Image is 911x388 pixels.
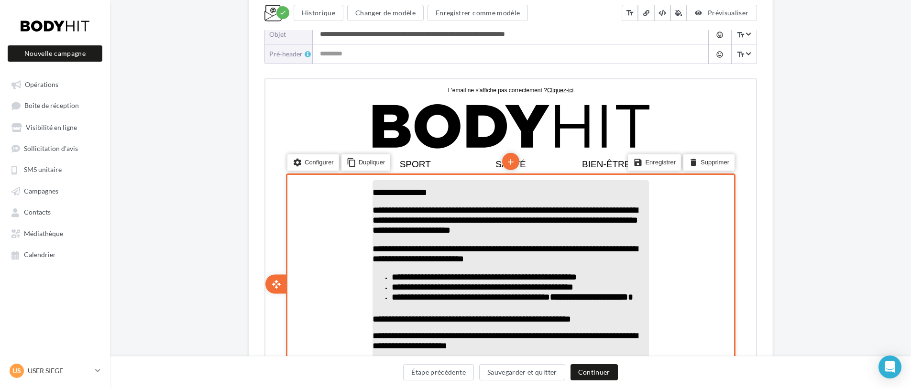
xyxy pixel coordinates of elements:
[28,366,91,376] p: USER SIEGE
[716,51,724,58] i: tag_faces
[736,50,745,59] i: text_fields
[24,102,79,110] span: Boîte de réception
[423,76,433,90] i: delete
[6,119,104,136] a: Visibilité en ligne
[716,31,724,39] i: tag_faces
[252,368,382,376] span: [EMAIL_ADDRESS][DOMAIN_NAME]
[24,229,63,237] span: Médiathèque
[269,49,313,59] div: Pré-header
[288,359,346,367] span: 06.XX.XX.XX.XX
[403,364,474,380] button: Étape précédente
[24,251,56,259] span: Calendrier
[6,182,104,199] a: Campagnes
[6,246,104,263] a: Calendrier
[76,75,125,91] li: Dupliquer le bloc
[269,30,305,39] div: objet
[708,25,731,44] button: tag_faces
[317,80,365,90] span: BIEN-ÊTRE
[24,144,78,152] span: Sollicitation d'avis
[878,356,901,378] div: Open Intercom Messenger
[418,75,469,91] li: Supprimer le bloc
[736,30,745,40] i: text_fields
[347,5,424,21] button: Changer de modèle
[237,73,254,90] li: Ajouter un bloc
[6,225,104,242] a: Médiathèque
[708,44,731,64] button: tag_faces
[6,97,104,114] a: Boîte de réception
[368,76,377,90] i: save
[24,208,51,216] span: Contacts
[294,5,344,21] button: Historique
[24,187,58,195] span: Campagnes
[6,140,104,157] a: Sollicitation d'avis
[6,203,104,220] a: Contacts
[25,80,58,88] span: Opérations
[22,75,74,91] li: Configurer le bloc
[241,74,250,90] i: add
[26,123,77,131] span: Visibilité en ligne
[291,326,343,334] strong: BODYHIT XXX
[479,364,565,380] button: Sauvegarder et quitter
[81,76,91,90] i: content_copy
[277,344,357,352] span: [GEOGRAPHIC_DATA]
[626,8,634,18] i: text_fields
[24,166,62,174] span: SMS unitaire
[687,5,757,21] button: Prévisualiser
[362,75,416,91] li: Enregistrer le bloc
[6,75,104,93] a: Opérations
[279,9,286,16] i: check
[6,200,16,210] i: open_with
[237,319,254,336] li: Ajouter un bloc
[27,76,37,90] i: settings
[6,161,104,178] a: SMS unitaire
[428,5,528,21] button: Enregistrer comme modèle
[276,6,289,19] div: Modifications enregistrées
[8,45,102,62] button: Nouvelle campagne
[241,320,250,336] i: add
[622,5,638,21] button: text_fields
[708,9,749,17] span: Prévisualiser
[296,335,337,343] span: XX rue XXX
[731,25,756,44] span: Select box activate
[571,364,618,380] button: Continuer
[8,362,102,380] a: US USER SIEGE
[12,366,21,376] span: US
[731,44,756,64] span: Select box activate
